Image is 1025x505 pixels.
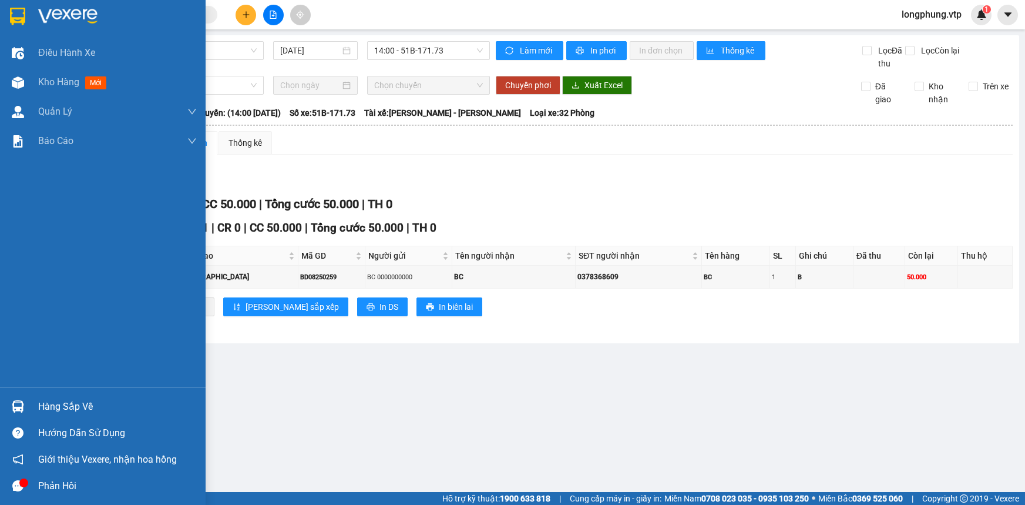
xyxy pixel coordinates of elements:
[812,496,815,501] span: ⚪️
[455,249,563,262] span: Tên người nhận
[853,246,905,266] th: Đã thu
[263,5,284,25] button: file-add
[12,106,24,118] img: warehouse-icon
[364,106,521,119] span: Tài xế: [PERSON_NAME] - [PERSON_NAME]
[301,249,353,262] span: Mã GD
[12,427,23,439] span: question-circle
[496,41,563,60] button: syncLàm mới
[772,272,794,282] div: 1
[187,136,197,146] span: down
[300,272,363,282] div: BD08250259
[233,303,241,312] span: sort-ascending
[183,249,286,262] span: ĐC Giao
[798,272,851,282] div: B
[852,494,903,503] strong: 0369 525 060
[38,76,79,88] span: Kho hàng
[924,80,959,106] span: Kho nhận
[265,197,359,211] span: Tổng cước 50.000
[228,136,262,149] div: Thống kê
[12,47,24,59] img: warehouse-icon
[960,494,968,503] span: copyright
[976,9,987,20] img: icon-new-feature
[905,246,959,266] th: Còn lại
[236,5,256,25] button: plus
[770,246,797,266] th: SL
[38,45,95,60] span: Điều hành xe
[223,297,348,316] button: sort-ascending[PERSON_NAME] sắp xếp
[367,272,451,282] div: BC 0000000000
[721,44,756,57] span: Thống kê
[871,80,906,106] span: Đã giao
[576,266,702,289] td: 0378368609
[38,104,72,119] span: Quản Lý
[12,454,23,465] span: notification
[559,492,561,505] span: |
[357,297,408,316] button: printerIn DS
[796,246,853,266] th: Ghi chú
[912,492,913,505] span: |
[566,41,627,60] button: printerIn phơi
[202,197,256,211] span: CC 50.000
[244,221,247,235] span: |
[368,197,392,211] span: TH 0
[38,133,73,148] span: Báo cáo
[290,106,355,119] span: Số xe: 51B-171.73
[572,81,580,91] span: download
[38,452,177,467] span: Giới thiệu Vexere, nhận hoa hồng
[38,477,197,495] div: Phản hồi
[10,8,25,25] img: logo-vxr
[576,46,586,56] span: printer
[12,76,24,89] img: warehouse-icon
[892,7,971,22] span: longphung.vtp
[978,80,1013,93] span: Trên xe
[916,44,961,57] span: Lọc Còn lại
[577,272,700,283] div: 0378368609
[579,249,690,262] span: SĐT người nhận
[452,266,576,289] td: BC
[958,246,1013,266] th: Thu hộ
[280,44,340,57] input: 15/08/2025
[442,492,550,505] span: Hỗ trợ kỹ thuật:
[454,272,573,283] div: BC
[873,44,905,70] span: Lọc Đã thu
[374,42,483,59] span: 14:00 - 51B-171.73
[439,300,473,313] span: In biên lai
[367,303,375,312] span: printer
[706,46,716,56] span: bar-chart
[584,79,623,92] span: Xuất Excel
[311,221,404,235] span: Tổng cước 50.000
[38,424,197,442] div: Hướng dẫn sử dụng
[362,197,365,211] span: |
[280,79,340,92] input: Chọn ngày
[406,221,409,235] span: |
[296,11,304,19] span: aim
[12,400,24,413] img: warehouse-icon
[984,5,989,14] span: 1
[1003,9,1013,20] span: caret-down
[374,76,483,94] span: Chọn chuyến
[426,303,434,312] span: printer
[983,5,991,14] sup: 1
[38,398,197,416] div: Hàng sắp về
[818,492,903,505] span: Miền Bắc
[500,494,550,503] strong: 1900 633 818
[496,76,560,95] button: Chuyển phơi
[570,492,661,505] span: Cung cấp máy in - giấy in:
[250,221,302,235] span: CC 50.000
[12,480,23,491] span: message
[182,272,296,283] div: [GEOGRAPHIC_DATA]
[242,11,250,19] span: plus
[704,272,768,282] div: BC
[412,221,436,235] span: TH 0
[211,221,214,235] span: |
[664,492,809,505] span: Miền Nam
[305,221,308,235] span: |
[697,41,765,60] button: bar-chartThống kê
[505,46,515,56] span: sync
[368,249,441,262] span: Người gửi
[290,5,311,25] button: aim
[701,494,809,503] strong: 0708 023 035 - 0935 103 250
[907,272,956,282] div: 50.000
[195,106,281,119] span: Chuyến: (14:00 [DATE])
[259,197,262,211] span: |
